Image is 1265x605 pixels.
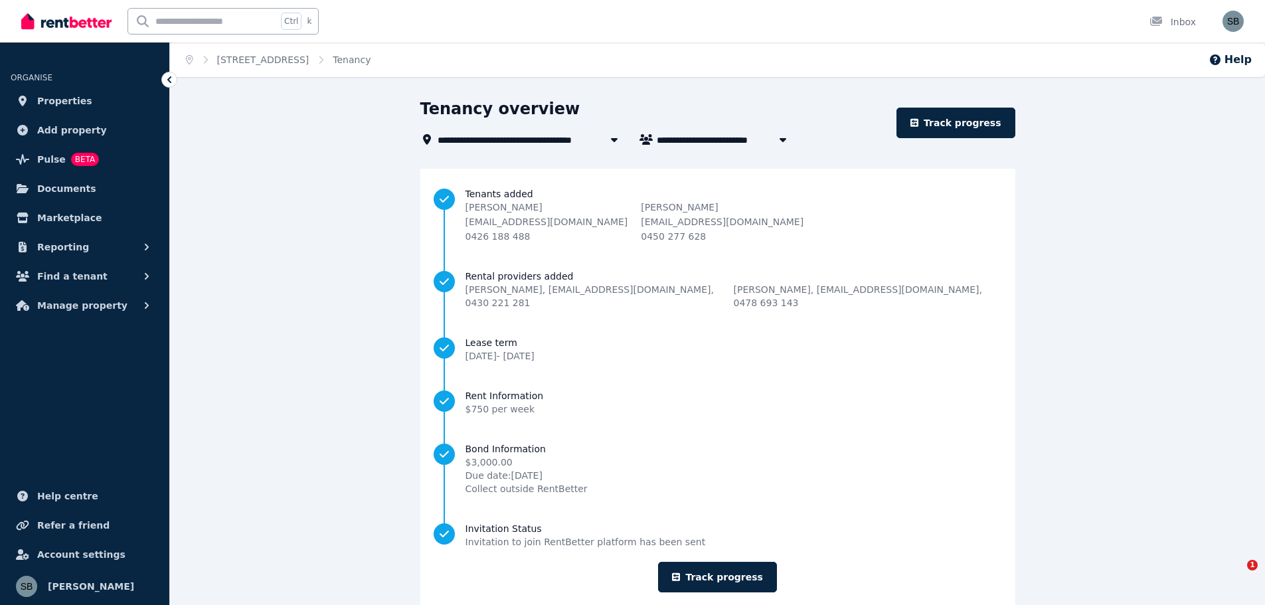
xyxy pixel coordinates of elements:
nav: Breadcrumb [170,43,386,77]
span: Lease term [465,336,535,349]
a: Add property [11,117,159,143]
a: Account settings [11,541,159,568]
span: 1 [1247,560,1258,570]
a: Marketplace [11,205,159,231]
img: RentBetter [21,11,112,31]
a: Help centre [11,483,159,509]
span: $3,000.00 [465,456,588,469]
span: [DATE] - [DATE] [465,351,535,361]
a: Documents [11,175,159,202]
span: [PERSON_NAME] [48,578,134,594]
span: Help centre [37,488,98,504]
span: Rent Information [465,389,544,402]
a: Track progress [658,562,777,592]
a: PulseBETA [11,146,159,173]
span: Invitation Status [465,522,706,535]
span: ORGANISE [11,73,52,82]
div: Inbox [1149,15,1196,29]
span: Documents [37,181,96,197]
span: Manage property [37,298,127,313]
span: [PERSON_NAME] , [EMAIL_ADDRESS][DOMAIN_NAME] , 0430 221 281 [465,283,734,309]
p: [EMAIL_ADDRESS][DOMAIN_NAME] [465,215,628,228]
span: Tenancy [333,53,371,66]
button: Reporting [11,234,159,260]
a: Track progress [896,108,1015,138]
span: Invitation to join RentBetter platform has been sent [465,535,706,549]
span: Reporting [37,239,89,255]
p: [EMAIL_ADDRESS][DOMAIN_NAME] [641,215,803,228]
a: [STREET_ADDRESS] [217,54,309,65]
a: Tenants added[PERSON_NAME][EMAIL_ADDRESS][DOMAIN_NAME]0426 188 488[PERSON_NAME][EMAIL_ADDRESS][DO... [434,187,1002,243]
a: Lease term[DATE]- [DATE] [434,336,1002,363]
img: Sam Berrell [1223,11,1244,32]
span: Bond Information [465,442,588,456]
a: Refer a friend [11,512,159,539]
span: Find a tenant [37,268,108,284]
span: Properties [37,93,92,109]
button: Manage property [11,292,159,319]
a: Invitation StatusInvitation to join RentBetter platform has been sent [434,522,1002,549]
span: Account settings [37,547,126,562]
span: Marketplace [37,210,102,226]
span: [PERSON_NAME] , [EMAIL_ADDRESS][DOMAIN_NAME] , 0478 693 143 [734,283,1002,309]
a: Rent Information$750 per week [434,389,1002,416]
nav: Progress [434,187,1002,549]
span: Due date: [DATE] [465,469,588,482]
span: 0450 277 628 [641,231,706,242]
span: BETA [71,153,99,166]
span: k [307,16,311,27]
button: Find a tenant [11,263,159,290]
span: Rental providers added [465,270,1002,283]
span: Pulse [37,151,66,167]
button: Help [1209,52,1252,68]
span: Collect outside RentBetter [465,482,588,495]
span: $750 per week [465,404,535,414]
span: Ctrl [281,13,301,30]
span: Add property [37,122,107,138]
a: Properties [11,88,159,114]
img: Sam Berrell [16,576,37,597]
p: [PERSON_NAME] [641,201,803,214]
h1: Tenancy overview [420,98,580,120]
span: Refer a friend [37,517,110,533]
a: Bond Information$3,000.00Due date:[DATE]Collect outside RentBetter [434,442,1002,495]
span: 0426 188 488 [465,231,531,242]
a: Rental providers added[PERSON_NAME], [EMAIL_ADDRESS][DOMAIN_NAME], 0430 221 281[PERSON_NAME], [EM... [434,270,1002,309]
span: Tenants added [465,187,979,201]
iframe: Intercom live chat [1220,560,1252,592]
p: [PERSON_NAME] [465,201,628,214]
